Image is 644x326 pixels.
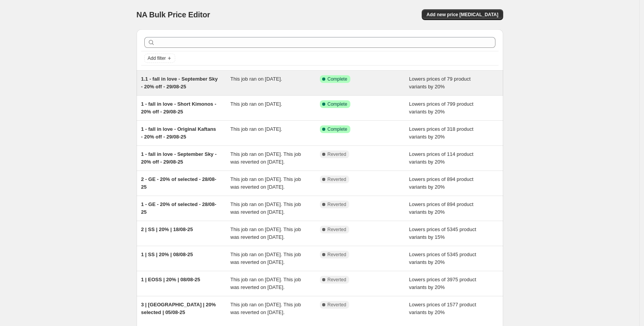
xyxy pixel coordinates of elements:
[328,176,347,182] span: Reverted
[409,126,473,140] span: Lowers prices of 318 product variants by 20%
[230,151,301,165] span: This job ran on [DATE]. This job was reverted on [DATE].
[328,226,347,233] span: Reverted
[328,126,347,132] span: Complete
[328,302,347,308] span: Reverted
[230,252,301,265] span: This job ran on [DATE]. This job was reverted on [DATE].
[409,176,473,190] span: Lowers prices of 894 product variants by 20%
[137,10,210,19] span: NA Bulk Price Editor
[409,151,473,165] span: Lowers prices of 114 product variants by 20%
[141,101,216,115] span: 1 - fall in love - Short Kimonos - 20% off - 29/08-25
[230,76,282,82] span: This job ran on [DATE].
[141,76,218,90] span: 1.1 - fall in love - September Sky - 20% off - 29/08-25
[328,252,347,258] span: Reverted
[328,76,347,82] span: Complete
[409,226,476,240] span: Lowers prices of 5345 product variants by 15%
[141,226,193,232] span: 2 | SS | 20% | 18/08-25
[141,201,216,215] span: 1 - GE - 20% of selected - 28/08-25
[409,302,476,315] span: Lowers prices of 1577 product variants by 20%
[144,54,175,63] button: Add filter
[328,151,347,157] span: Reverted
[141,302,216,315] span: 3 | [GEOGRAPHIC_DATA] | 20% selected | 05/08-25
[230,126,282,132] span: This job ran on [DATE].
[230,176,301,190] span: This job ran on [DATE]. This job was reverted on [DATE].
[409,277,476,290] span: Lowers prices of 3975 product variants by 20%
[230,302,301,315] span: This job ran on [DATE]. This job was reverted on [DATE].
[328,201,347,208] span: Reverted
[230,277,301,290] span: This job ran on [DATE]. This job was reverted on [DATE].
[409,101,473,115] span: Lowers prices of 799 product variants by 20%
[141,126,216,140] span: 1 - fall in love - Original Kaftans - 20% off - 29/08-25
[141,176,216,190] span: 2 - GE - 20% of selected - 28/08-25
[328,277,347,283] span: Reverted
[230,226,301,240] span: This job ran on [DATE]. This job was reverted on [DATE].
[409,76,471,90] span: Lowers prices of 79 product variants by 20%
[141,277,200,282] span: 1 | EOSS | 20% | 08/08-25
[422,9,503,20] button: Add new price [MEDICAL_DATA]
[141,151,217,165] span: 1 - fall in love - September Sky - 20% off - 29/08-25
[230,201,301,215] span: This job ran on [DATE]. This job was reverted on [DATE].
[426,12,498,18] span: Add new price [MEDICAL_DATA]
[148,55,166,61] span: Add filter
[141,252,193,257] span: 1 | SS | 20% | 08/08-25
[230,101,282,107] span: This job ran on [DATE].
[409,201,473,215] span: Lowers prices of 894 product variants by 20%
[328,101,347,107] span: Complete
[409,252,476,265] span: Lowers prices of 5345 product variants by 20%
